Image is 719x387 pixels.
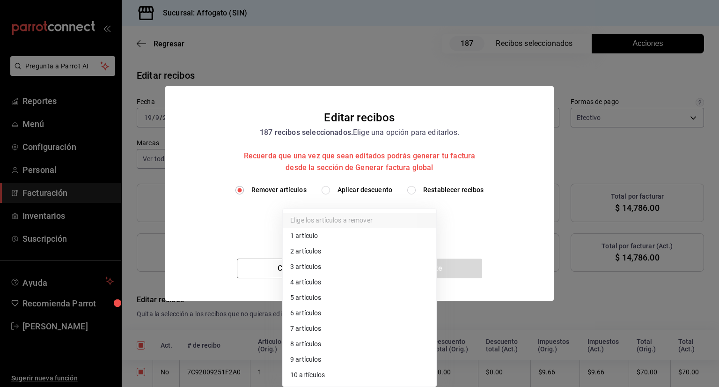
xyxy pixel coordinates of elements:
li: 4 artículos [283,275,436,290]
li: 10 artículos [283,367,436,383]
li: 2 artículos [283,244,436,259]
li: 1 artículo [283,228,436,244]
li: 7 artículos [283,321,436,336]
li: 5 artículos [283,290,436,305]
li: 9 artículos [283,352,436,367]
li: 6 artículos [283,305,436,321]
li: 3 artículos [283,259,436,275]
li: 8 artículos [283,336,436,352]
